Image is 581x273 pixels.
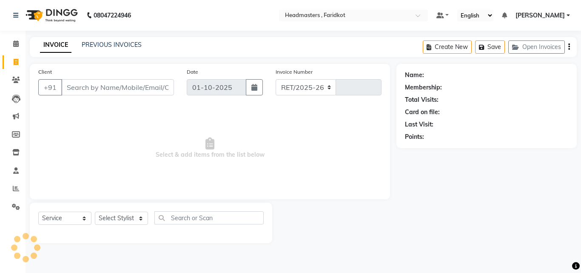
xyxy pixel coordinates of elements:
span: Select & add items from the list below [38,106,382,191]
b: 08047224946 [94,3,131,27]
div: Membership: [405,83,442,92]
button: Save [475,40,505,54]
label: Invoice Number [276,68,313,76]
a: INVOICE [40,37,71,53]
div: Last Visit: [405,120,433,129]
button: Open Invoices [508,40,565,54]
a: PREVIOUS INVOICES [82,41,142,49]
input: Search by Name/Mobile/Email/Code [61,79,174,95]
button: Create New [423,40,472,54]
img: logo [22,3,80,27]
span: [PERSON_NAME] [515,11,565,20]
div: Name: [405,71,424,80]
div: Card on file: [405,108,440,117]
div: Points: [405,132,424,141]
label: Date [187,68,198,76]
label: Client [38,68,52,76]
div: Total Visits: [405,95,439,104]
button: +91 [38,79,62,95]
input: Search or Scan [154,211,264,224]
